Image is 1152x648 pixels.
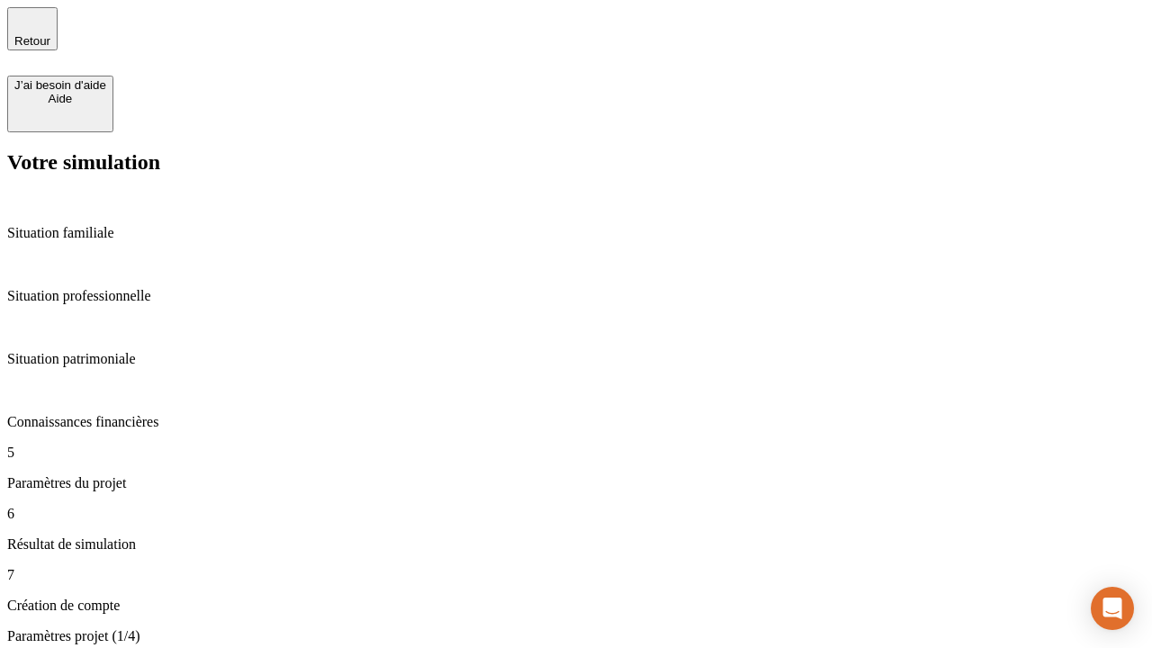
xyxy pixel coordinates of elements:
p: Paramètres projet (1/4) [7,628,1145,644]
p: Résultat de simulation [7,536,1145,553]
p: Situation patrimoniale [7,351,1145,367]
p: Connaissances financières [7,414,1145,430]
p: Création de compte [7,598,1145,614]
div: J’ai besoin d'aide [14,78,106,92]
button: J’ai besoin d'aideAide [7,76,113,132]
p: Situation familiale [7,225,1145,241]
p: 5 [7,445,1145,461]
div: Aide [14,92,106,105]
p: 7 [7,567,1145,583]
h2: Votre simulation [7,150,1145,175]
p: 6 [7,506,1145,522]
button: Retour [7,7,58,50]
div: Open Intercom Messenger [1091,587,1134,630]
p: Paramètres du projet [7,475,1145,491]
span: Retour [14,34,50,48]
p: Situation professionnelle [7,288,1145,304]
